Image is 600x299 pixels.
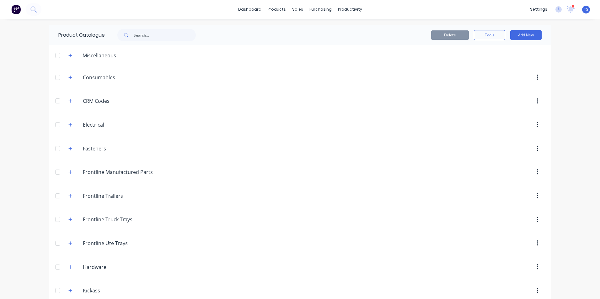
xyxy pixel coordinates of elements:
input: Enter category name [83,263,157,271]
button: Tools [474,30,505,40]
input: Enter category name [83,121,157,129]
input: Enter category name [83,239,157,247]
input: Enter category name [83,192,157,200]
button: Add New [510,30,542,40]
button: Delete [431,30,469,40]
input: Enter category name [83,216,157,223]
input: Enter category name [83,97,157,105]
div: settings [527,5,550,14]
input: Enter category name [83,74,157,81]
span: TS [584,7,588,12]
div: products [265,5,289,14]
input: Enter category name [83,287,157,294]
img: Factory [11,5,21,14]
input: Enter category name [83,145,157,152]
input: Enter category name [83,168,157,176]
a: dashboard [235,5,265,14]
input: Search... [134,29,196,41]
div: Product Catalogue [49,25,105,45]
div: purchasing [306,5,335,14]
div: Miscellaneous [78,52,121,59]
div: sales [289,5,306,14]
div: productivity [335,5,365,14]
